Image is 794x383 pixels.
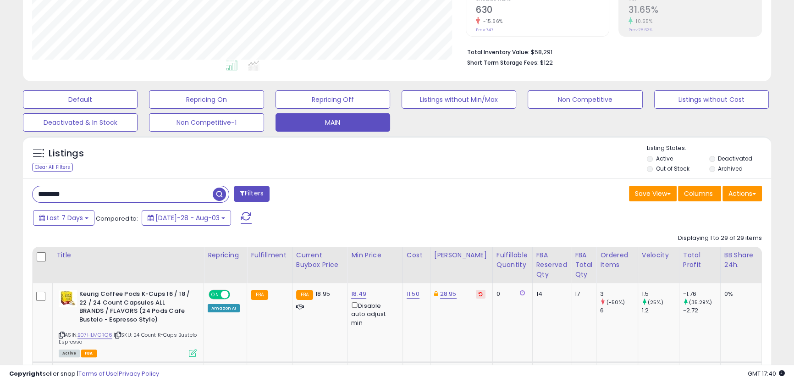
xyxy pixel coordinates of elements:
div: Total Profit [683,250,717,270]
div: 1.2 [642,306,679,315]
li: $58,291 [467,46,755,57]
button: [DATE]-28 - Aug-03 [142,210,231,226]
div: Clear All Filters [32,163,73,172]
div: 0 [496,290,525,298]
button: Repricing Off [276,90,390,109]
div: Displaying 1 to 29 of 29 items [678,234,762,243]
div: 6 [600,306,637,315]
div: [PERSON_NAME] [434,250,489,260]
small: (-50%) [606,299,625,306]
div: Disable auto adjust min [351,300,396,327]
h2: 630 [476,5,609,17]
a: 18.49 [351,289,366,299]
button: Save View [629,186,677,201]
div: FBA Total Qty [575,250,592,279]
div: Min Price [351,250,399,260]
h2: 31.65% [629,5,761,17]
label: Out of Stock [656,165,689,172]
span: 18.95 [315,289,330,298]
button: Listings without Min/Max [402,90,516,109]
button: Listings without Cost [654,90,769,109]
small: -15.66% [480,18,503,25]
button: Actions [722,186,762,201]
label: Active [656,155,673,162]
a: 11.50 [407,289,419,299]
button: Last 7 Days [33,210,94,226]
div: 3 [600,290,637,298]
span: | SKU: 24 Count K-Cups Bustelo Espresso [59,331,197,345]
button: Non Competitive [528,90,642,109]
span: Last 7 Days [47,213,83,222]
label: Deactivated [718,155,752,162]
a: B07HLMCRQ6 [77,331,112,339]
div: Current Buybox Price [296,250,343,270]
div: Repricing [208,250,243,260]
div: seller snap | | [9,370,159,378]
small: (25%) [648,299,663,306]
p: Listing States: [647,144,771,153]
button: MAIN [276,113,390,132]
span: Columns [684,189,713,198]
small: Prev: 747 [476,27,493,33]
button: Repricing On [149,90,264,109]
span: [DATE]-28 - Aug-03 [155,213,220,222]
span: $122 [540,58,553,67]
div: BB Share 24h. [724,250,758,270]
span: Compared to: [96,214,138,223]
div: -1.76 [683,290,720,298]
a: Privacy Policy [119,369,159,378]
div: Title [56,250,200,260]
button: Filters [234,186,270,202]
button: Non Competitive-1 [149,113,264,132]
div: -2.72 [683,306,720,315]
div: Fulfillable Quantity [496,250,529,270]
b: Keurig Coffee Pods K-Cups 16 / 18 / 22 / 24 Count Capsules ALL BRANDS / FLAVORS (24 Pods Cafe Bus... [79,290,191,326]
small: 10.55% [633,18,652,25]
h5: Listings [49,147,84,160]
div: 1.5 [642,290,679,298]
div: 0% [724,290,755,298]
strong: Copyright [9,369,43,378]
div: Amazon AI [208,304,240,312]
label: Archived [718,165,743,172]
button: Columns [678,186,721,201]
div: Ordered Items [600,250,634,270]
a: Terms of Use [78,369,117,378]
div: Fulfillment [251,250,288,260]
div: ASIN: [59,290,197,356]
img: 51NcUzu8ewL._SL40_.jpg [59,290,77,307]
button: Default [23,90,138,109]
span: OFF [229,291,243,299]
button: Deactivated & In Stock [23,113,138,132]
div: 17 [575,290,589,298]
div: Cost [407,250,426,260]
b: Short Term Storage Fees: [467,59,539,67]
div: 14 [536,290,564,298]
small: Prev: 28.63% [629,27,652,33]
small: FBA [251,290,268,300]
b: Total Inventory Value: [467,48,529,56]
span: 2025-08-11 17:40 GMT [748,369,785,378]
div: FBA Reserved Qty [536,250,567,279]
span: FBA [81,350,97,357]
span: ON [210,291,221,299]
small: (35.29%) [689,299,712,306]
span: All listings currently available for purchase on Amazon [59,350,80,357]
div: Velocity [642,250,675,260]
a: 28.95 [440,289,457,299]
small: FBA [296,290,313,300]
